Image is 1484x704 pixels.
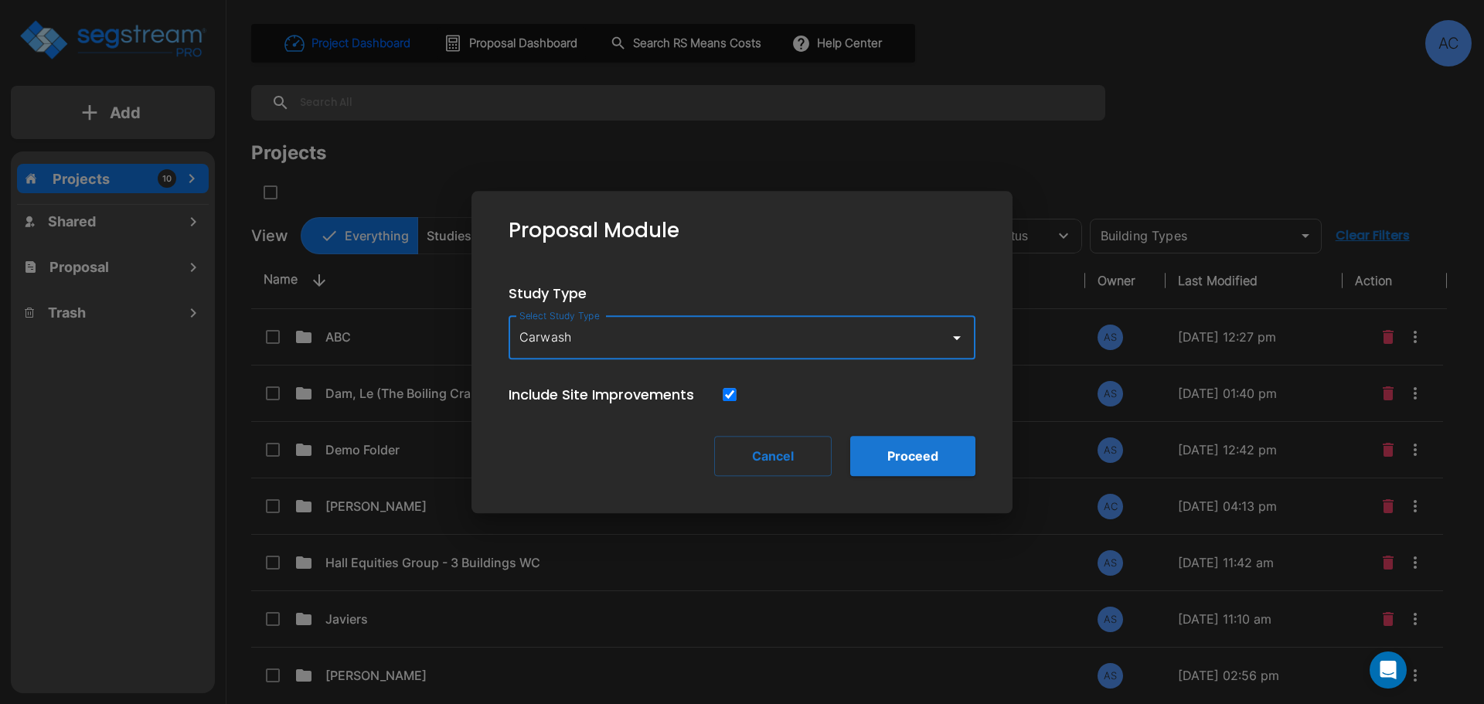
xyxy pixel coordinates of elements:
p: Include Site Improvements [509,384,694,405]
p: Study Type [509,283,975,304]
label: Select Study Type [519,309,600,322]
button: Cancel [714,436,832,476]
p: Proposal Module [509,216,679,246]
div: Open Intercom Messenger [1370,651,1407,689]
button: Proceed [850,436,975,476]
